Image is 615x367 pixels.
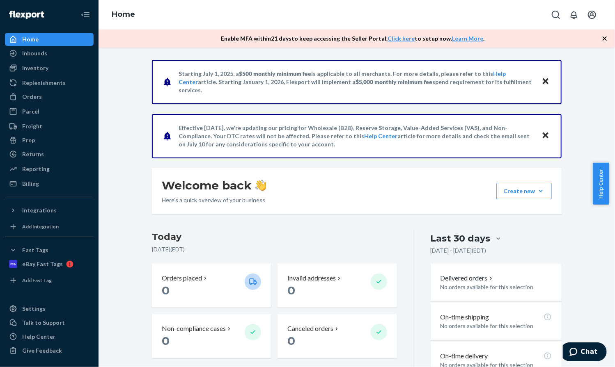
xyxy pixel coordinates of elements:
[563,342,607,363] iframe: Opens a widget where you can chat to one of our agents
[441,351,488,361] p: On-time delivery
[105,3,142,27] ol: breadcrumbs
[221,34,484,43] p: Enable MFA within 21 days to keep accessing the Seller Portal. to setup now. .
[5,258,94,271] a: eBay Fast Tags
[22,305,46,313] div: Settings
[540,76,551,88] button: Close
[22,64,48,72] div: Inventory
[22,346,62,355] div: Give Feedback
[5,105,94,118] a: Parcel
[287,334,295,348] span: 0
[5,62,94,75] a: Inventory
[22,246,48,254] div: Fast Tags
[441,283,552,291] p: No orders available for this selection
[5,204,94,217] button: Integrations
[287,324,333,333] p: Canceled orders
[179,70,534,94] p: Starting July 1, 2025, a is applicable to all merchants. For more details, please refer to this a...
[22,165,50,173] div: Reporting
[152,230,397,244] h3: Today
[5,90,94,103] a: Orders
[5,302,94,315] a: Settings
[162,196,266,204] p: Here’s a quick overview of your business
[5,76,94,89] a: Replenishments
[239,70,311,77] span: $500 monthly minimum fee
[287,283,295,297] span: 0
[22,150,44,158] div: Returns
[22,79,66,87] div: Replenishments
[5,47,94,60] a: Inbounds
[112,10,135,19] a: Home
[179,124,534,148] p: Effective [DATE], we're updating our pricing for Wholesale (B2B), Reserve Storage, Value-Added Se...
[5,120,94,133] a: Freight
[22,49,47,57] div: Inbounds
[356,78,432,85] span: $5,000 monthly minimum fee
[5,316,94,329] button: Talk to Support
[162,334,170,348] span: 0
[22,107,39,116] div: Parcel
[441,312,489,322] p: On-time shipping
[162,324,226,333] p: Non-compliance cases
[5,274,94,287] a: Add Fast Tag
[22,93,42,101] div: Orders
[5,134,94,147] a: Prep
[5,330,94,343] a: Help Center
[431,232,491,245] div: Last 30 days
[255,180,266,191] img: hand-wave emoji
[22,333,55,341] div: Help Center
[22,122,42,130] div: Freight
[441,274,494,283] button: Delivered orders
[593,163,609,205] button: Help Center
[5,177,94,190] a: Billing
[152,245,397,253] p: [DATE] ( EDT )
[5,220,94,233] a: Add Integration
[22,223,59,230] div: Add Integration
[5,344,94,357] button: Give Feedback
[162,274,202,283] p: Orders placed
[278,264,397,308] button: Invalid addresses 0
[431,246,486,255] p: [DATE] - [DATE] ( EDT )
[388,35,415,42] a: Click here
[5,244,94,257] button: Fast Tags
[278,314,397,358] button: Canceled orders 0
[452,35,483,42] a: Learn More
[77,7,94,23] button: Close Navigation
[22,277,52,284] div: Add Fast Tag
[22,136,35,144] div: Prep
[364,132,397,139] a: Help Center
[584,7,600,23] button: Open account menu
[9,11,44,19] img: Flexport logo
[22,180,39,188] div: Billing
[287,274,336,283] p: Invalid addresses
[162,283,170,297] span: 0
[540,130,551,142] button: Close
[152,264,271,308] button: Orders placed 0
[5,162,94,176] a: Reporting
[162,178,266,193] h1: Welcome back
[441,322,552,330] p: No orders available for this selection
[22,319,65,327] div: Talk to Support
[22,206,57,214] div: Integrations
[548,7,564,23] button: Open Search Box
[5,33,94,46] a: Home
[566,7,582,23] button: Open notifications
[152,314,271,358] button: Non-compliance cases 0
[22,260,63,268] div: eBay Fast Tags
[496,183,552,199] button: Create new
[22,35,39,43] div: Home
[5,148,94,161] a: Returns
